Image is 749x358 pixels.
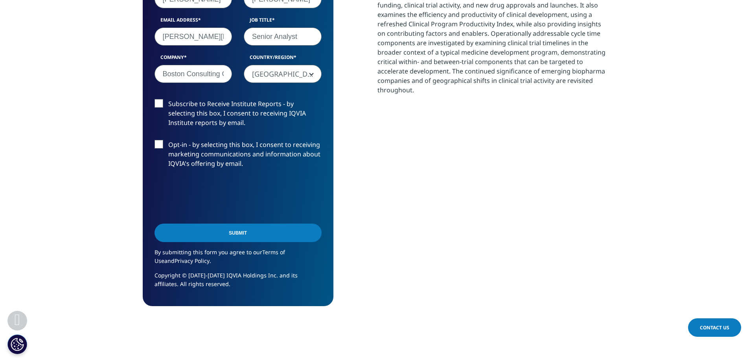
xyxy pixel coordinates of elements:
[175,257,210,264] a: Privacy Policy
[700,324,729,331] span: Contact Us
[155,224,322,242] input: Submit
[155,54,232,65] label: Company
[7,334,27,354] button: Cookies Settings
[244,17,322,28] label: Job Title
[155,271,322,294] p: Copyright © [DATE]-[DATE] IQVIA Holdings Inc. and its affiliates. All rights reserved.
[688,318,741,337] a: Contact Us
[155,17,232,28] label: Email Address
[244,65,322,83] span: United Kingdom
[244,65,321,83] span: United Kingdom
[155,140,322,173] label: Opt-in - by selecting this box, I consent to receiving marketing communications and information a...
[155,181,274,211] iframe: reCAPTCHA
[155,99,322,132] label: Subscribe to Receive Institute Reports - by selecting this box, I consent to receiving IQVIA Inst...
[155,248,322,271] p: By submitting this form you agree to our and .
[244,54,322,65] label: Country/Region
